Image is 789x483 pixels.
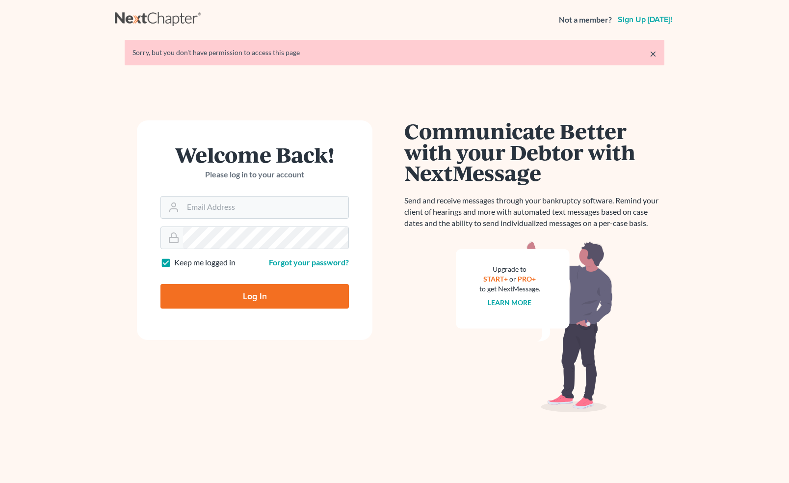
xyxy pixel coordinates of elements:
[160,144,349,165] h1: Welcome Back!
[269,257,349,267] a: Forgot your password?
[174,257,236,268] label: Keep me logged in
[404,195,664,229] p: Send and receive messages through your bankruptcy software. Remind your client of hearings and mo...
[488,298,532,307] a: Learn more
[160,169,349,180] p: Please log in to your account
[183,197,348,218] input: Email Address
[479,284,540,294] div: to get NextMessage.
[456,241,613,413] img: nextmessage_bg-59042aed3d76b12b5cd301f8e5b87938c9018125f34e5fa2b7a6b67550977c72.svg
[518,275,536,283] a: PRO+
[484,275,508,283] a: START+
[132,48,657,57] div: Sorry, but you don't have permission to access this page
[559,14,612,26] strong: Not a member?
[160,284,349,309] input: Log In
[616,16,674,24] a: Sign up [DATE]!
[479,264,540,274] div: Upgrade to
[404,120,664,183] h1: Communicate Better with your Debtor with NextMessage
[650,48,657,59] a: ×
[510,275,517,283] span: or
